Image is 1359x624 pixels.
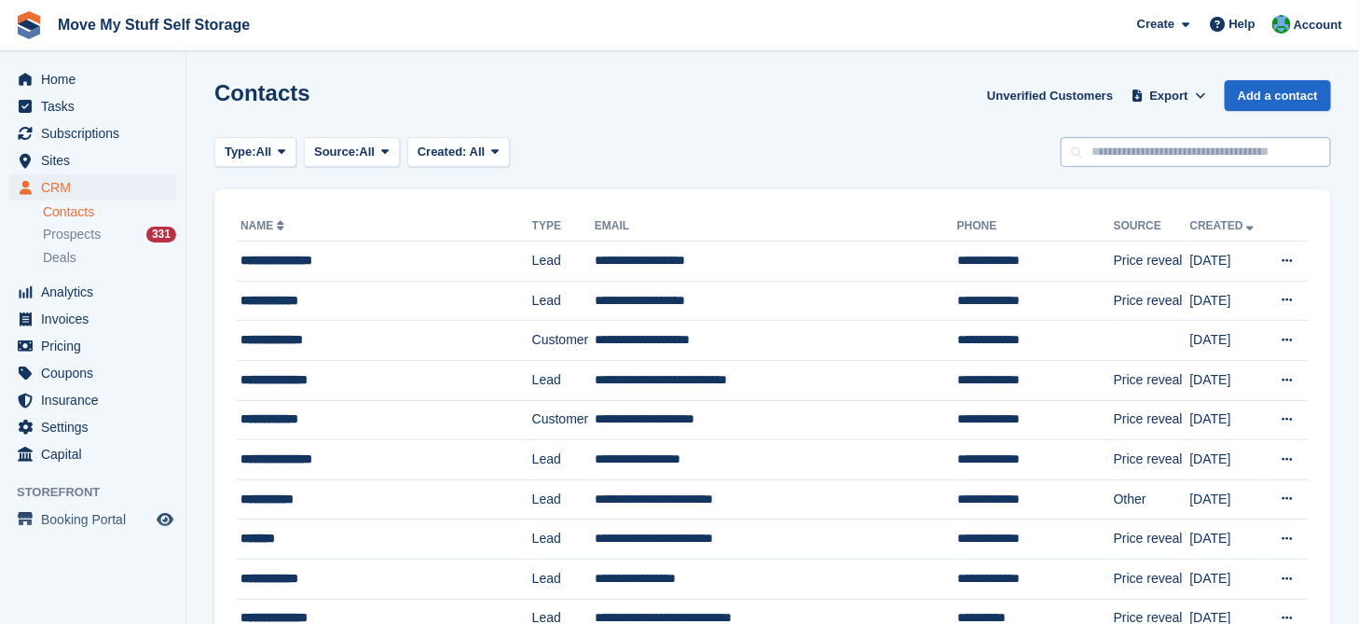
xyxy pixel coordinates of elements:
[1190,400,1266,440] td: [DATE]
[1114,479,1190,520] td: Other
[407,137,510,168] button: Created: All
[214,137,296,168] button: Type: All
[1190,321,1266,361] td: [DATE]
[146,227,176,243] div: 331
[1190,281,1266,321] td: [DATE]
[1114,242,1190,282] td: Price reveal
[470,145,486,159] span: All
[1190,360,1266,400] td: [DATE]
[360,143,376,161] span: All
[957,212,1114,242] th: Phone
[532,440,595,480] td: Lead
[1114,360,1190,400] td: Price reveal
[41,66,153,92] span: Home
[1190,219,1258,232] a: Created
[1114,440,1190,480] td: Price reveal
[1190,559,1266,599] td: [DATE]
[41,387,153,413] span: Insurance
[1190,479,1266,520] td: [DATE]
[1114,520,1190,560] td: Price reveal
[532,281,595,321] td: Lead
[1114,212,1190,242] th: Source
[1190,520,1266,560] td: [DATE]
[1225,80,1331,111] a: Add a contact
[1190,440,1266,480] td: [DATE]
[9,93,176,119] a: menu
[9,360,176,386] a: menu
[532,479,595,520] td: Lead
[1229,15,1256,34] span: Help
[9,120,176,146] a: menu
[225,143,256,161] span: Type:
[314,143,359,161] span: Source:
[532,212,595,242] th: Type
[980,80,1120,111] a: Unverified Customers
[532,242,595,282] td: Lead
[240,219,288,232] a: Name
[9,147,176,173] a: menu
[1128,80,1210,111] button: Export
[9,414,176,440] a: menu
[1190,242,1266,282] td: [DATE]
[214,80,310,105] h1: Contacts
[41,306,153,332] span: Invoices
[9,506,176,533] a: menu
[41,441,153,467] span: Capital
[304,137,400,168] button: Source: All
[43,248,176,268] a: Deals
[41,120,153,146] span: Subscriptions
[41,147,153,173] span: Sites
[41,93,153,119] span: Tasks
[41,506,153,533] span: Booking Portal
[532,321,595,361] td: Customer
[532,559,595,599] td: Lead
[50,9,257,40] a: Move My Stuff Self Storage
[154,508,176,531] a: Preview store
[17,483,185,502] span: Storefront
[9,333,176,359] a: menu
[9,66,176,92] a: menu
[1114,559,1190,599] td: Price reveal
[595,212,957,242] th: Email
[256,143,272,161] span: All
[9,279,176,305] a: menu
[9,306,176,332] a: menu
[1272,15,1291,34] img: Dan
[9,441,176,467] a: menu
[15,11,43,39] img: stora-icon-8386f47178a22dfd0bd8f6a31ec36ba5ce8667c1dd55bd0f319d3a0aa187defe.svg
[9,174,176,201] a: menu
[43,226,101,243] span: Prospects
[41,333,153,359] span: Pricing
[43,203,176,221] a: Contacts
[41,279,153,305] span: Analytics
[1114,400,1190,440] td: Price reveal
[41,414,153,440] span: Settings
[43,249,76,267] span: Deals
[41,174,153,201] span: CRM
[1114,281,1190,321] td: Price reveal
[43,225,176,244] a: Prospects 331
[9,387,176,413] a: menu
[532,520,595,560] td: Lead
[1150,87,1188,105] span: Export
[532,400,595,440] td: Customer
[418,145,467,159] span: Created:
[1137,15,1174,34] span: Create
[532,360,595,400] td: Lead
[1294,16,1342,35] span: Account
[41,360,153,386] span: Coupons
